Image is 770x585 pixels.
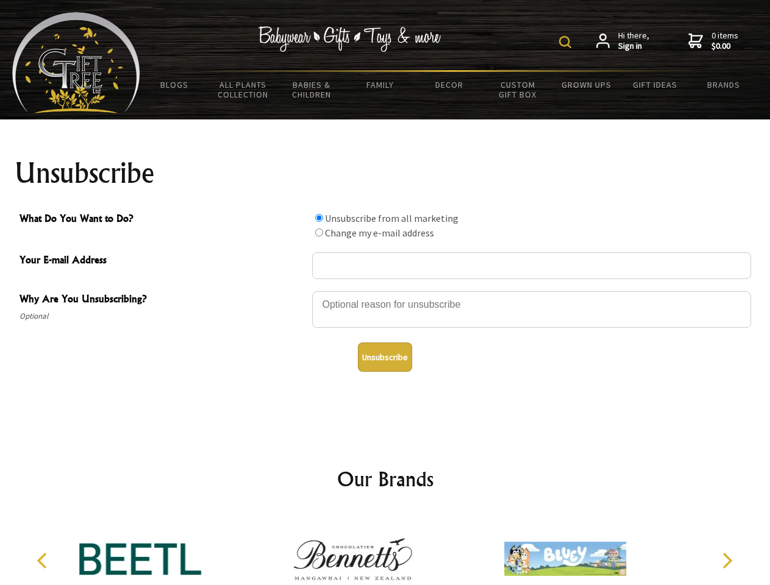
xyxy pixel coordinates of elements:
[690,72,758,97] a: Brands
[20,291,306,309] span: Why Are You Unsubscribing?
[30,547,57,574] button: Previous
[312,291,751,328] textarea: Why Are You Unsubscribing?
[483,72,552,107] a: Custom Gift Box
[312,252,751,279] input: Your E-mail Address
[552,72,621,97] a: Grown Ups
[20,309,306,324] span: Optional
[618,30,649,52] span: Hi there,
[15,158,756,188] h1: Unsubscribe
[140,72,209,97] a: BLOGS
[688,30,738,52] a: 0 items$0.00
[713,547,740,574] button: Next
[209,72,278,107] a: All Plants Collection
[20,252,306,270] span: Your E-mail Address
[315,229,323,236] input: What Do You Want to Do?
[596,30,649,52] a: Hi there,Sign in
[711,41,738,52] strong: $0.00
[315,214,323,222] input: What Do You Want to Do?
[277,72,346,107] a: Babies & Children
[711,30,738,52] span: 0 items
[24,464,746,494] h2: Our Brands
[358,342,412,372] button: Unsubscribe
[12,12,140,113] img: Babyware - Gifts - Toys and more...
[346,72,415,97] a: Family
[559,36,571,48] img: product search
[325,212,458,224] label: Unsubscribe from all marketing
[618,41,649,52] strong: Sign in
[258,26,441,52] img: Babywear - Gifts - Toys & more
[415,72,483,97] a: Decor
[325,227,434,239] label: Change my e-mail address
[20,211,306,229] span: What Do You Want to Do?
[621,72,690,97] a: Gift Ideas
